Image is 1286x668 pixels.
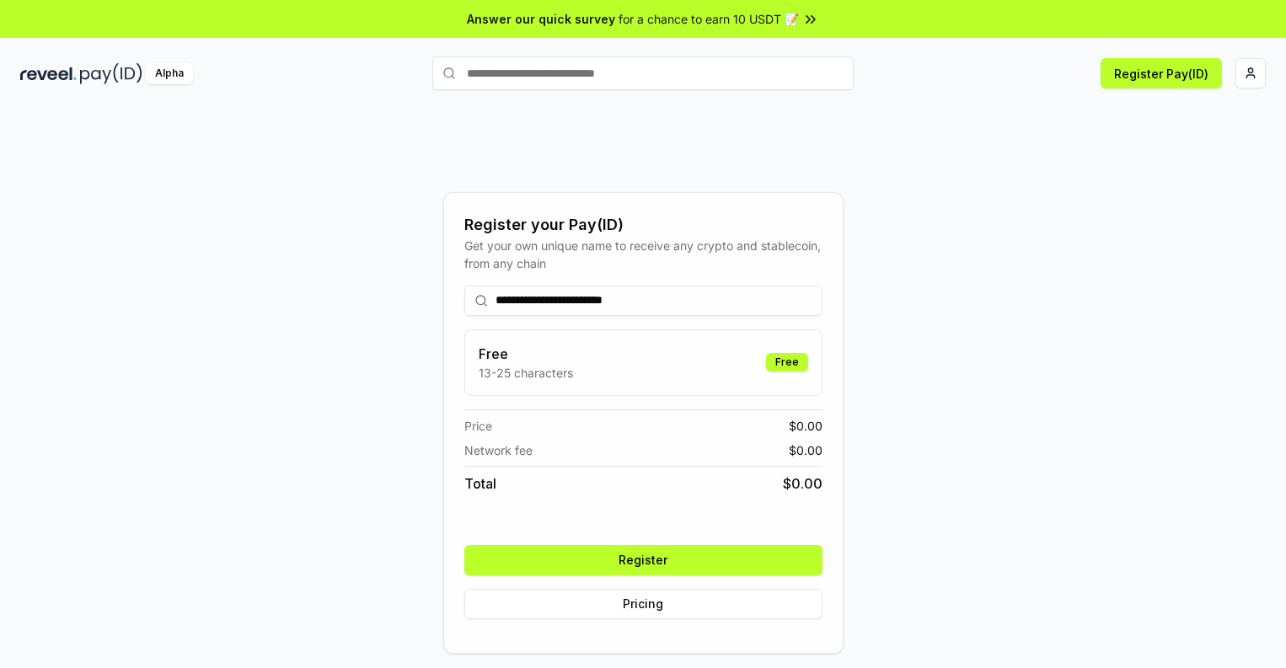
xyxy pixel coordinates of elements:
[80,63,142,84] img: pay_id
[146,63,193,84] div: Alpha
[1101,58,1222,88] button: Register Pay(ID)
[464,417,492,435] span: Price
[20,63,77,84] img: reveel_dark
[464,473,496,494] span: Total
[464,213,823,237] div: Register your Pay(ID)
[464,441,533,459] span: Network fee
[464,237,823,272] div: Get your own unique name to receive any crypto and stablecoin, from any chain
[789,417,823,435] span: $ 0.00
[766,353,808,371] div: Free
[789,441,823,459] span: $ 0.00
[479,364,573,382] p: 13-25 characters
[467,10,615,28] span: Answer our quick survey
[464,589,823,619] button: Pricing
[464,545,823,575] button: Register
[783,473,823,494] span: $ 0.00
[479,344,573,364] h3: Free
[619,10,799,28] span: for a chance to earn 10 USDT 📝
